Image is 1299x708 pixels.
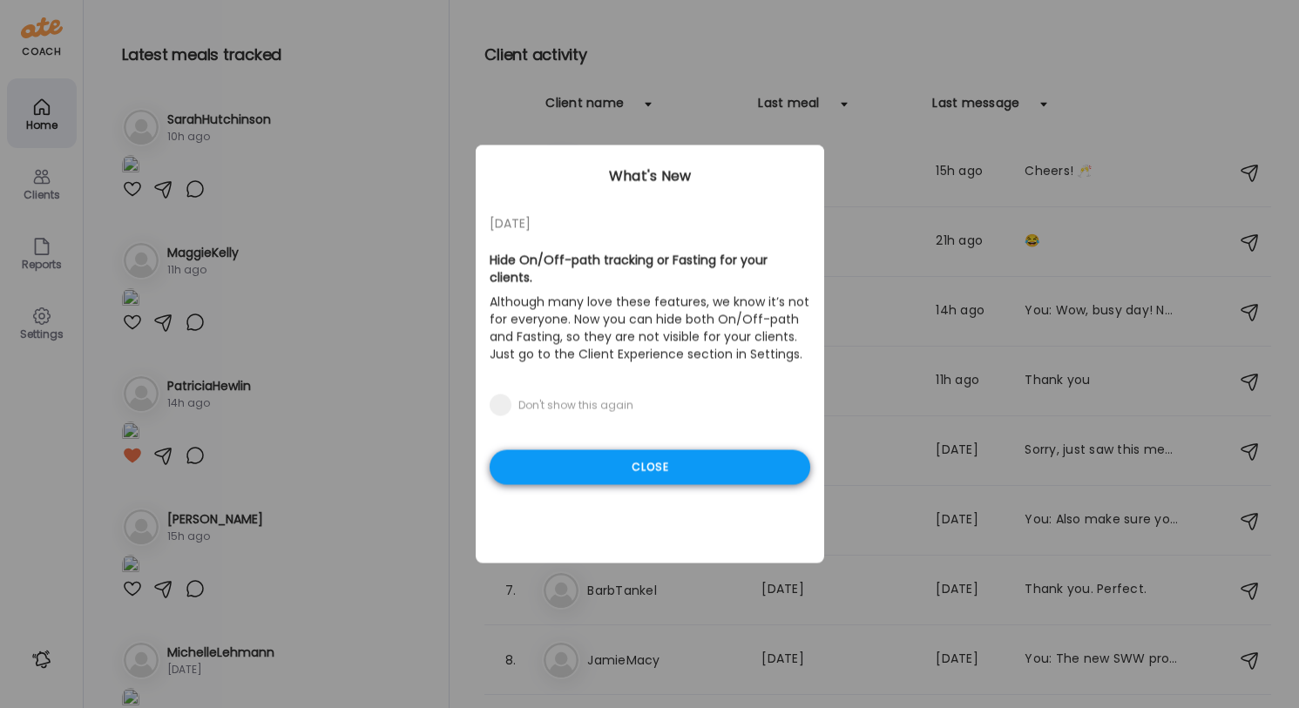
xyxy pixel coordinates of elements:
p: Although many love these features, we know it’s not for everyone. Now you can hide both On/Off-pa... [490,290,810,367]
div: Don't show this again [518,399,633,413]
div: [DATE] [490,213,810,234]
div: What's New [476,166,824,187]
b: Hide On/Off-path tracking or Fasting for your clients. [490,252,768,287]
div: Close [490,450,810,485]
